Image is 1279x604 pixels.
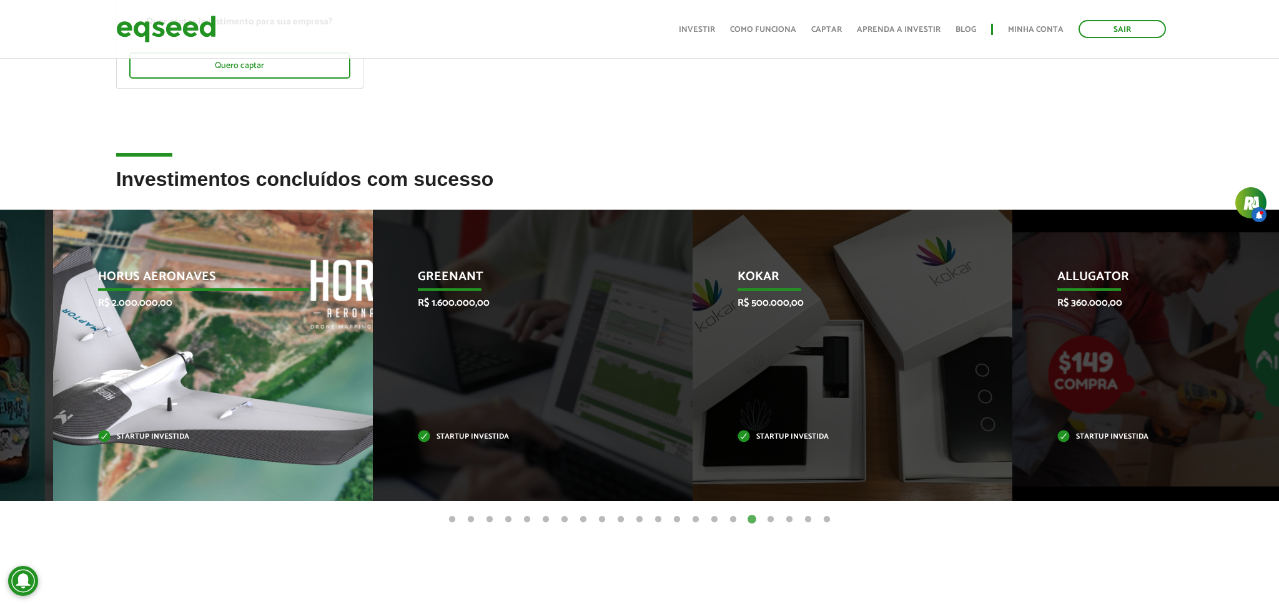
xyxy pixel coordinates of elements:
p: R$ 360.000,00 [1057,297,1268,309]
button: 2 of 21 [465,514,477,526]
p: Startup investida [98,434,309,441]
button: 5 of 21 [521,514,533,526]
a: Captar [811,26,842,34]
button: 10 of 21 [615,514,627,526]
button: 15 of 21 [708,514,721,526]
a: Como funciona [730,26,796,34]
button: 14 of 21 [689,514,702,526]
p: Startup investida [418,434,628,441]
a: Blog [956,26,976,34]
button: 21 of 21 [821,514,833,526]
button: 9 of 21 [596,514,608,526]
a: Minha conta [1008,26,1064,34]
a: Investir [679,26,715,34]
a: Sair [1079,20,1166,38]
button: 1 of 21 [446,514,458,526]
button: 17 of 21 [746,514,758,526]
button: 7 of 21 [558,514,571,526]
p: R$ 2.000.000,00 [98,297,309,309]
img: EqSeed [116,12,216,46]
h2: Investimentos concluídos com sucesso [116,168,1163,209]
p: R$ 500.000,00 [738,297,948,309]
a: Aprenda a investir [857,26,941,34]
button: 6 of 21 [540,514,552,526]
p: R$ 1.600.000,00 [418,297,628,309]
p: Kokar [738,270,948,291]
p: Allugator [1057,270,1268,291]
p: Horus Aeronaves [98,270,309,291]
button: 20 of 21 [802,514,814,526]
button: 3 of 21 [483,514,496,526]
button: 8 of 21 [577,514,590,526]
button: 13 of 21 [671,514,683,526]
button: 4 of 21 [502,514,515,526]
div: Quero captar [129,52,351,79]
button: 12 of 21 [652,514,664,526]
p: Startup investida [1057,434,1268,441]
button: 16 of 21 [727,514,739,526]
p: Startup investida [738,434,948,441]
p: GreenAnt [418,270,628,291]
button: 18 of 21 [764,514,777,526]
button: 19 of 21 [783,514,796,526]
button: 11 of 21 [633,514,646,526]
